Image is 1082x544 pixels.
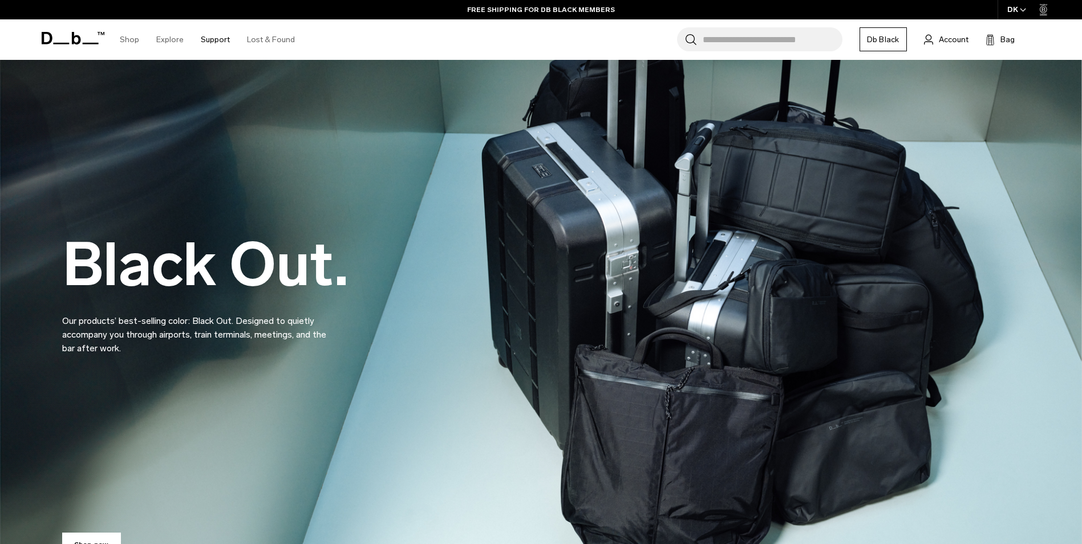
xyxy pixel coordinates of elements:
a: Explore [156,19,184,60]
a: Support [201,19,230,60]
nav: Main Navigation [111,19,303,60]
a: Account [924,33,968,46]
a: Lost & Found [247,19,295,60]
a: Db Black [860,27,907,51]
span: Bag [1000,34,1015,46]
a: Shop [120,19,139,60]
h2: Black Out. [62,235,348,295]
a: FREE SHIPPING FOR DB BLACK MEMBERS [467,5,615,15]
button: Bag [986,33,1015,46]
span: Account [939,34,968,46]
p: Our products’ best-selling color: Black Out. Designed to quietly accompany you through airports, ... [62,301,336,355]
